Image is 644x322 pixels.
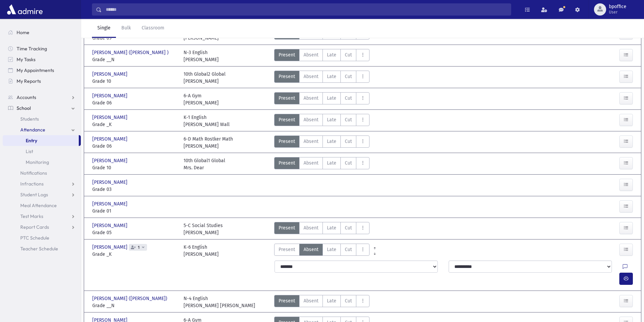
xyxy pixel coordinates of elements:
[3,27,81,38] a: Home
[3,124,81,135] a: Attendance
[20,235,49,241] span: PTC Schedule
[20,170,47,176] span: Notifications
[17,56,35,63] span: My Tasks
[274,222,369,236] div: AttTypes
[116,19,136,38] a: Bulk
[26,138,37,144] span: Entry
[304,116,318,123] span: Absent
[3,65,81,76] a: My Appointments
[92,19,116,38] a: Single
[3,76,81,86] a: My Reports
[92,186,177,193] span: Grade 03
[279,51,295,58] span: Present
[3,135,79,146] a: Entry
[92,99,177,106] span: Grade 06
[345,224,352,231] span: Cut
[327,51,336,58] span: Late
[184,295,255,309] div: N-4 English [PERSON_NAME] [PERSON_NAME]
[3,232,81,243] a: PTC Schedule
[92,143,177,150] span: Grade 06
[184,92,219,106] div: 6-A Gym [PERSON_NAME]
[184,114,230,128] div: K-1 English [PERSON_NAME] Wall
[327,246,336,253] span: Late
[327,95,336,102] span: Late
[3,157,81,168] a: Monitoring
[3,54,81,65] a: My Tasks
[327,224,336,231] span: Late
[274,92,369,106] div: AttTypes
[17,46,47,52] span: Time Tracking
[92,164,177,171] span: Grade 10
[92,135,129,143] span: [PERSON_NAME]
[304,224,318,231] span: Absent
[345,95,352,102] span: Cut
[3,146,81,157] a: List
[184,244,219,258] div: K-6 English [PERSON_NAME]
[304,297,318,304] span: Absent
[26,159,49,165] span: Monitoring
[327,116,336,123] span: Late
[92,92,129,99] span: [PERSON_NAME]
[20,181,44,187] span: Infractions
[279,138,295,145] span: Present
[345,138,352,145] span: Cut
[3,178,81,189] a: Infractions
[17,29,29,35] span: Home
[279,73,295,80] span: Present
[3,222,81,232] a: Report Cards
[92,229,177,236] span: Grade 05
[184,71,225,85] div: 10th Global2 Global [PERSON_NAME]
[184,49,219,63] div: N-3 English [PERSON_NAME]
[3,211,81,222] a: Test Marks
[274,157,369,171] div: AttTypes
[327,138,336,145] span: Late
[274,244,369,258] div: AttTypes
[3,114,81,124] a: Students
[92,251,177,258] span: Grade _K
[102,3,511,16] input: Search
[92,71,129,78] span: [PERSON_NAME]
[274,49,369,63] div: AttTypes
[279,95,295,102] span: Present
[92,244,129,251] span: [PERSON_NAME]
[345,297,352,304] span: Cut
[279,159,295,167] span: Present
[3,200,81,211] a: Meal Attendance
[3,103,81,114] a: School
[279,116,295,123] span: Present
[274,295,369,309] div: AttTypes
[92,222,129,229] span: [PERSON_NAME]
[184,135,233,150] div: 6-D Math Rostker Math [PERSON_NAME]
[304,95,318,102] span: Absent
[92,121,177,128] span: Grade _K
[3,168,81,178] a: Notifications
[92,157,129,164] span: [PERSON_NAME]
[345,246,352,253] span: Cut
[327,297,336,304] span: Late
[304,246,318,253] span: Absent
[3,189,81,200] a: Student Logs
[279,224,295,231] span: Present
[92,78,177,85] span: Grade 10
[5,3,44,16] img: AdmirePro
[92,207,177,215] span: Grade 01
[274,114,369,128] div: AttTypes
[279,246,295,253] span: Present
[274,71,369,85] div: AttTypes
[327,159,336,167] span: Late
[304,138,318,145] span: Absent
[92,295,169,302] span: [PERSON_NAME] ([PERSON_NAME])
[20,246,58,252] span: Teacher Schedule
[3,43,81,54] a: Time Tracking
[20,202,57,208] span: Meal Attendance
[92,56,177,63] span: Grade __N
[274,135,369,150] div: AttTypes
[345,159,352,167] span: Cut
[20,116,39,122] span: Students
[17,78,41,84] span: My Reports
[20,127,45,133] span: Attendance
[184,157,225,171] div: 10th Global1 Global Mrs. Dear
[137,245,141,250] span: 1
[92,179,129,186] span: [PERSON_NAME]
[279,297,295,304] span: Present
